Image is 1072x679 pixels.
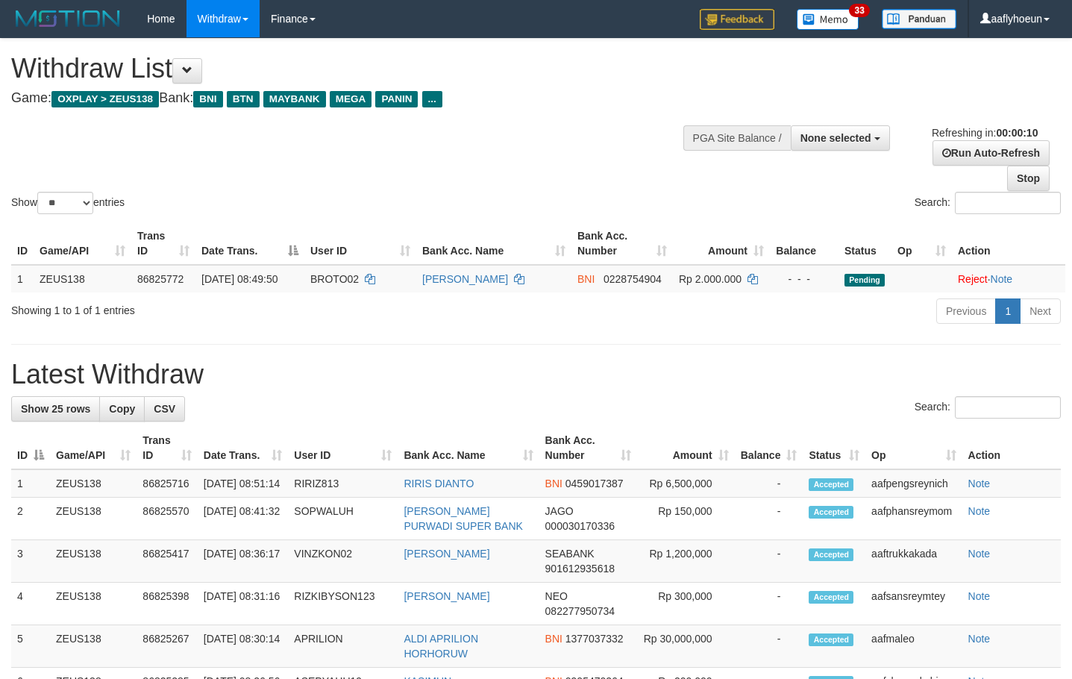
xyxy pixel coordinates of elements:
label: Search: [915,396,1061,419]
td: - [735,469,803,498]
td: - [735,583,803,625]
a: CSV [144,396,185,422]
span: 33 [849,4,869,17]
span: Rp 2.000.000 [679,273,742,285]
th: Game/API: activate to sort column ascending [34,222,131,265]
label: Search: [915,192,1061,214]
th: Bank Acc. Name: activate to sort column ascending [398,427,539,469]
td: ZEUS138 [50,498,137,540]
span: BNI [577,273,595,285]
td: 86825417 [137,540,198,583]
span: Copy 1377037332 to clipboard [565,633,624,645]
span: ... [422,91,442,107]
td: [DATE] 08:51:14 [198,469,288,498]
div: - - - [776,272,833,287]
h1: Withdraw List [11,54,700,84]
th: User ID: activate to sort column ascending [288,427,398,469]
h4: Game: Bank: [11,91,700,106]
a: [PERSON_NAME] PURWADI SUPER BANK [404,505,522,532]
span: Accepted [809,633,853,646]
td: 1 [11,265,34,292]
span: Copy 082277950734 to clipboard [545,605,615,617]
select: Showentries [37,192,93,214]
td: · [952,265,1065,292]
input: Search: [955,192,1061,214]
span: Pending [844,274,885,287]
a: Show 25 rows [11,396,100,422]
a: [PERSON_NAME] [422,273,508,285]
span: MEGA [330,91,372,107]
td: ZEUS138 [50,469,137,498]
td: Rp 150,000 [637,498,735,540]
a: Note [968,633,991,645]
th: Amount: activate to sort column ascending [637,427,735,469]
span: NEO [545,590,568,602]
a: Note [968,478,991,489]
th: Amount: activate to sort column ascending [673,222,770,265]
th: ID [11,222,34,265]
td: Rp 30,000,000 [637,625,735,668]
td: - [735,540,803,583]
th: Bank Acc. Number: activate to sort column ascending [571,222,673,265]
a: ALDI APRILION HORHORUW [404,633,478,660]
th: Bank Acc. Number: activate to sort column ascending [539,427,637,469]
td: Rp 6,500,000 [637,469,735,498]
td: RIRIZ813 [288,469,398,498]
th: Status: activate to sort column ascending [803,427,865,469]
td: ZEUS138 [50,540,137,583]
td: RIZKIBYSON123 [288,583,398,625]
th: Game/API: activate to sort column ascending [50,427,137,469]
span: BROTO02 [310,273,359,285]
th: Balance: activate to sort column ascending [735,427,803,469]
td: ZEUS138 [34,265,131,292]
td: [DATE] 08:36:17 [198,540,288,583]
a: Note [991,273,1013,285]
span: Copy 0459017387 to clipboard [565,478,624,489]
img: Button%20Memo.svg [797,9,859,30]
span: OXPLAY > ZEUS138 [51,91,159,107]
td: 5 [11,625,50,668]
span: BNI [545,633,562,645]
a: 1 [995,298,1021,324]
td: aaftrukkakada [865,540,962,583]
th: Trans ID: activate to sort column ascending [131,222,195,265]
span: Accepted [809,591,853,604]
strong: 00:00:10 [996,127,1038,139]
a: Note [968,548,991,560]
span: CSV [154,403,175,415]
span: MAYBANK [263,91,326,107]
th: ID: activate to sort column descending [11,427,50,469]
button: None selected [791,125,890,151]
th: User ID: activate to sort column ascending [304,222,416,265]
td: aafsansreymtey [865,583,962,625]
span: None selected [800,132,871,144]
td: [DATE] 08:30:14 [198,625,288,668]
span: Refreshing in: [932,127,1038,139]
a: Note [968,590,991,602]
td: [DATE] 08:41:32 [198,498,288,540]
a: Run Auto-Refresh [932,140,1050,166]
a: [PERSON_NAME] [404,590,489,602]
th: Bank Acc. Name: activate to sort column ascending [416,222,571,265]
th: Action [952,222,1065,265]
span: Accepted [809,478,853,491]
div: PGA Site Balance / [683,125,791,151]
td: aafmaleo [865,625,962,668]
span: BNI [193,91,222,107]
span: 86825772 [137,273,184,285]
td: 3 [11,540,50,583]
div: Showing 1 to 1 of 1 entries [11,297,436,318]
span: Copy 000030170336 to clipboard [545,520,615,532]
span: Copy 901612935618 to clipboard [545,563,615,575]
td: 86825570 [137,498,198,540]
span: SEABANK [545,548,595,560]
th: Date Trans.: activate to sort column ascending [198,427,288,469]
th: Trans ID: activate to sort column ascending [137,427,198,469]
img: MOTION_logo.png [11,7,125,30]
span: PANIN [375,91,418,107]
a: Note [968,505,991,517]
td: - [735,625,803,668]
th: Status [839,222,891,265]
span: [DATE] 08:49:50 [201,273,278,285]
span: BTN [227,91,260,107]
